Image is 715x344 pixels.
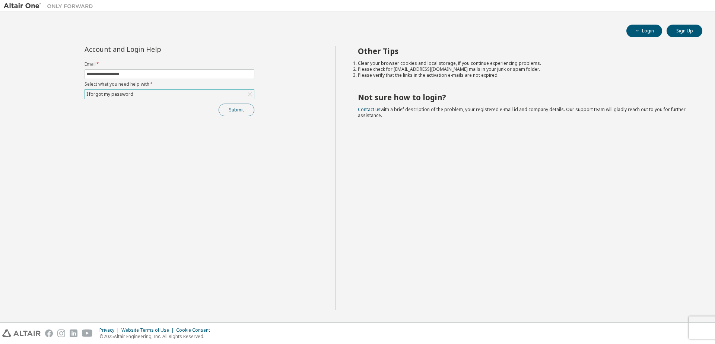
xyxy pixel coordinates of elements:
[667,25,702,37] button: Sign Up
[358,72,689,78] li: Please verify that the links in the activation e-mails are not expired.
[99,327,121,333] div: Privacy
[176,327,214,333] div: Cookie Consent
[4,2,97,10] img: Altair One
[358,46,689,56] h2: Other Tips
[358,106,381,113] a: Contact us
[45,329,53,337] img: facebook.svg
[2,329,41,337] img: altair_logo.svg
[358,92,689,102] h2: Not sure how to login?
[85,81,254,87] label: Select what you need help with
[358,106,686,119] span: with a brief description of the problem, your registered e-mail id and company details. Our suppo...
[358,66,689,72] li: Please check for [EMAIL_ADDRESS][DOMAIN_NAME] mails in your junk or spam folder.
[85,90,134,98] div: I forgot my password
[85,61,254,67] label: Email
[82,329,93,337] img: youtube.svg
[85,90,254,99] div: I forgot my password
[70,329,77,337] img: linkedin.svg
[358,60,689,66] li: Clear your browser cookies and local storage, if you continue experiencing problems.
[85,46,220,52] div: Account and Login Help
[99,333,214,340] p: © 2025 Altair Engineering, Inc. All Rights Reserved.
[121,327,176,333] div: Website Terms of Use
[626,25,662,37] button: Login
[57,329,65,337] img: instagram.svg
[219,104,254,116] button: Submit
